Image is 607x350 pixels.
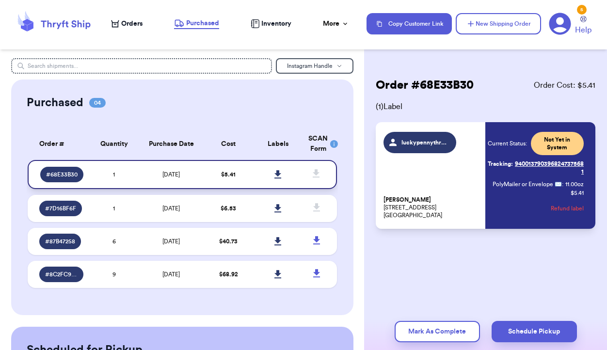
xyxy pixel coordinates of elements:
[162,271,180,277] span: [DATE]
[565,180,584,188] span: 11.00 oz
[401,139,447,146] span: luckypennythrifts
[11,58,272,74] input: Search shipments...
[534,80,595,91] span: Order Cost: $ 5.41
[383,196,479,219] p: [STREET_ADDRESS] [GEOGRAPHIC_DATA]
[112,239,116,244] span: 6
[488,160,513,168] span: Tracking:
[45,238,75,245] span: # 87B47258
[577,5,587,15] div: 5
[89,98,106,108] span: 04
[204,128,253,160] th: Cost
[395,321,480,342] button: Mark As Complete
[537,136,578,151] span: Not Yet in System
[575,24,591,36] span: Help
[376,101,595,112] span: ( 1 ) Label
[221,172,236,177] span: $ 5.41
[139,128,204,160] th: Purchase Date
[376,78,474,93] h2: Order # 68E33B30
[323,19,349,29] div: More
[28,128,90,160] th: Order #
[45,205,76,212] span: # 7D16BF6F
[162,239,180,244] span: [DATE]
[383,196,431,204] span: [PERSON_NAME]
[488,156,584,179] a: Tracking:9400137903968247375681
[492,321,577,342] button: Schedule Pickup
[493,181,562,187] span: PolyMailer or Envelope ✉️
[456,13,541,34] button: New Shipping Order
[287,63,333,69] span: Instagram Handle
[219,239,238,244] span: $ 40.73
[488,140,527,147] span: Current Status:
[162,172,180,177] span: [DATE]
[113,206,115,211] span: 1
[253,128,303,160] th: Labels
[549,13,571,35] a: 5
[89,128,139,160] th: Quantity
[261,19,291,29] span: Inventory
[575,16,591,36] a: Help
[46,171,78,178] span: # 68E33B30
[113,172,115,177] span: 1
[219,271,238,277] span: $ 68.92
[308,134,325,154] div: SCAN Form
[121,19,143,29] span: Orders
[276,58,353,74] button: Instagram Handle
[186,18,219,28] span: Purchased
[27,95,83,111] h2: Purchased
[562,180,563,188] span: :
[367,13,452,34] button: Copy Customer Link
[162,206,180,211] span: [DATE]
[551,198,584,219] button: Refund label
[571,189,584,197] p: $ 5.41
[174,18,219,29] a: Purchased
[221,206,236,211] span: $ 6.53
[112,271,116,277] span: 9
[111,19,143,29] a: Orders
[251,19,291,29] a: Inventory
[45,270,78,278] span: # 8C2FC944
